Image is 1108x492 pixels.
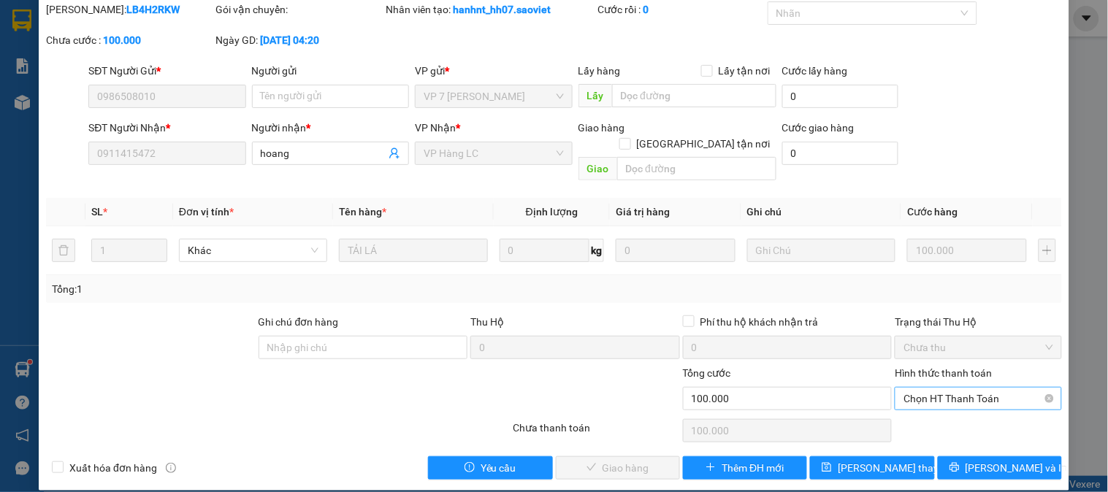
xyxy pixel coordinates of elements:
h2: VP Nhận: VP Nhận 779 Giải Phóng [77,85,353,223]
span: Định lượng [526,206,578,218]
span: VP Hàng LC [424,142,563,164]
input: Cước lấy hàng [782,85,899,108]
h2: 9KX5G3Y8 [8,85,118,109]
div: Chưa cước : [46,32,213,48]
input: Dọc đường [617,157,776,180]
span: exclamation-circle [465,462,475,474]
div: Chưa thanh toán [511,420,681,445]
b: [DOMAIN_NAME] [195,12,353,36]
span: save [822,462,832,474]
span: Lấy hàng [578,65,621,77]
span: kg [589,239,604,262]
span: [PERSON_NAME] và In [966,460,1068,476]
span: printer [950,462,960,474]
button: plus [1039,239,1056,262]
span: VP 7 Phạm Văn Đồng [424,85,563,107]
input: 0 [907,239,1027,262]
label: Hình thức thanh toán [895,367,992,379]
span: Tên hàng [339,206,386,218]
span: Xuất hóa đơn hàng [64,460,163,476]
div: Người gửi [252,63,409,79]
input: Cước giao hàng [782,142,899,165]
span: Giao [578,157,617,180]
div: Ngày GD: [216,32,383,48]
span: Giá trị hàng [616,206,670,218]
button: delete [52,239,75,262]
div: SĐT Người Nhận [88,120,245,136]
button: plusThêm ĐH mới [683,456,807,480]
input: Dọc đường [612,84,776,107]
input: 0 [616,239,736,262]
b: hanhnt_hh07.saoviet [453,4,551,15]
div: SĐT Người Gửi [88,63,245,79]
label: Ghi chú đơn hàng [259,316,339,328]
span: info-circle [166,463,176,473]
span: VP Nhận [415,122,456,134]
span: Phí thu hộ khách nhận trả [695,314,825,330]
button: exclamation-circleYêu cầu [428,456,552,480]
th: Ghi chú [741,198,901,226]
span: plus [706,462,716,474]
div: Người nhận [252,120,409,136]
button: checkGiao hàng [556,456,680,480]
span: Tổng cước [683,367,731,379]
b: 100.000 [103,34,141,46]
label: Cước giao hàng [782,122,855,134]
label: Cước lấy hàng [782,65,848,77]
span: Thu Hộ [470,316,504,328]
div: Nhân viên tạo: [386,1,595,18]
span: Giao hàng [578,122,625,134]
div: Trạng thái Thu Hộ [895,314,1061,330]
span: close-circle [1045,394,1054,403]
span: [PERSON_NAME] thay đổi [838,460,955,476]
div: Gói vận chuyển: [216,1,383,18]
b: LB4H2RKW [126,4,180,15]
input: Ghi chú đơn hàng [259,336,468,359]
div: Tổng: 1 [52,281,429,297]
span: Chọn HT Thanh Toán [903,388,1052,410]
button: printer[PERSON_NAME] và In [938,456,1062,480]
span: Chưa thu [903,337,1052,358]
b: Sao Việt [88,34,178,58]
span: Khác [188,239,318,261]
span: Yêu cầu [481,460,516,476]
button: save[PERSON_NAME] thay đổi [810,456,934,480]
input: Ghi Chú [747,239,895,262]
img: logo.jpg [8,12,81,85]
span: Thêm ĐH mới [722,460,784,476]
span: Lấy [578,84,612,107]
span: user-add [389,147,400,159]
span: [GEOGRAPHIC_DATA] tận nơi [631,136,776,152]
span: SL [91,206,103,218]
div: Cước rồi : [598,1,765,18]
span: Cước hàng [907,206,958,218]
b: [DATE] 04:20 [261,34,320,46]
b: 0 [643,4,649,15]
div: VP gửi [415,63,572,79]
span: Lấy tận nơi [713,63,776,79]
input: VD: Bàn, Ghế [339,239,487,262]
span: Đơn vị tính [179,206,234,218]
div: [PERSON_NAME]: [46,1,213,18]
